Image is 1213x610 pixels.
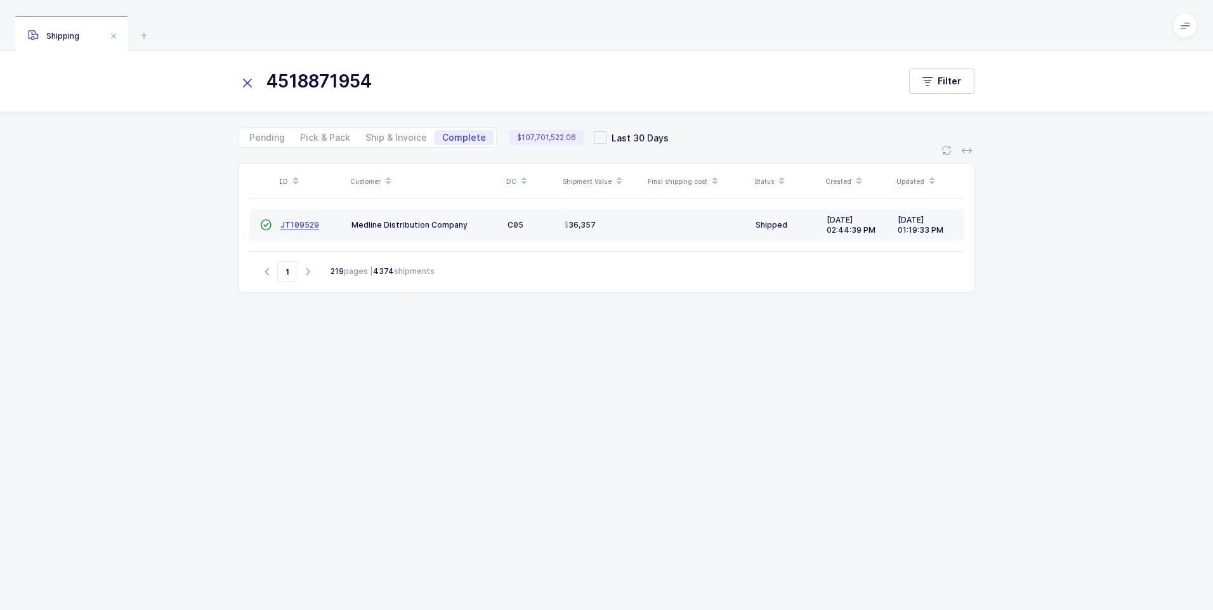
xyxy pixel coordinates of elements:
[277,261,298,282] span: Go to
[442,133,486,142] span: Complete
[606,132,669,144] span: Last 30 Days
[331,266,435,277] div: pages | shipments
[754,171,818,192] div: Status
[249,133,285,142] span: Pending
[350,171,499,192] div: Customer
[909,68,974,94] button: Filter
[351,220,468,230] span: Medline Distribution Company
[898,215,943,235] span: [DATE] 01:19:33 PM
[564,220,596,230] span: 36,357
[563,171,640,192] div: Shipment Value
[896,171,960,192] div: Updated
[260,220,272,230] span: 
[938,75,961,88] span: Filter
[331,266,344,276] b: 219
[756,220,816,230] div: Shipped
[239,66,884,96] input: Search for Shipments...
[280,220,319,230] span: JT109529
[373,266,394,276] b: 4374
[509,130,584,145] span: $107,701,522.06
[365,133,427,142] span: Ship & Invoice
[279,171,343,192] div: ID
[508,220,523,230] span: C05
[825,171,889,192] div: Created
[648,171,747,192] div: Final shipping cost
[506,171,555,192] div: DC
[28,31,79,41] span: Shipping
[300,133,350,142] span: Pick & Pack
[827,215,875,235] span: [DATE] 02:44:39 PM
